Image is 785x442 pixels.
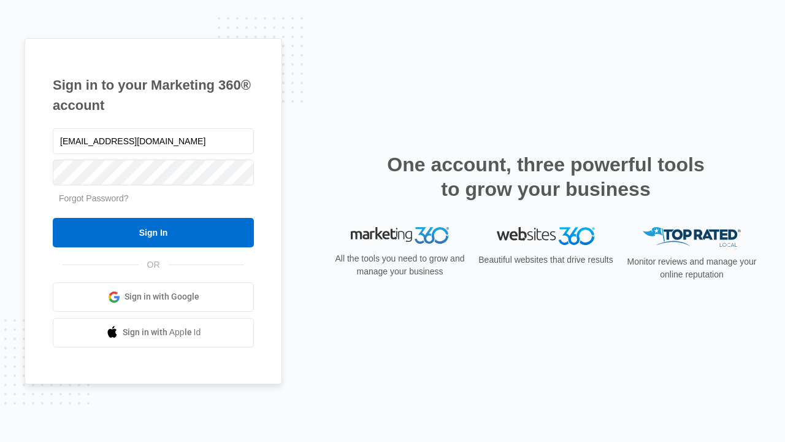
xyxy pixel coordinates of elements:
[139,258,169,271] span: OR
[643,227,741,247] img: Top Rated Local
[497,227,595,245] img: Websites 360
[53,318,254,347] a: Sign in with Apple Id
[53,75,254,115] h1: Sign in to your Marketing 360® account
[351,227,449,244] img: Marketing 360
[123,326,201,339] span: Sign in with Apple Id
[623,255,760,281] p: Monitor reviews and manage your online reputation
[53,128,254,154] input: Email
[53,282,254,312] a: Sign in with Google
[59,193,129,203] a: Forgot Password?
[383,152,708,201] h2: One account, three powerful tools to grow your business
[124,290,199,303] span: Sign in with Google
[53,218,254,247] input: Sign In
[477,254,615,266] p: Beautiful websites that drive results
[331,252,469,278] p: All the tools you need to grow and manage your business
